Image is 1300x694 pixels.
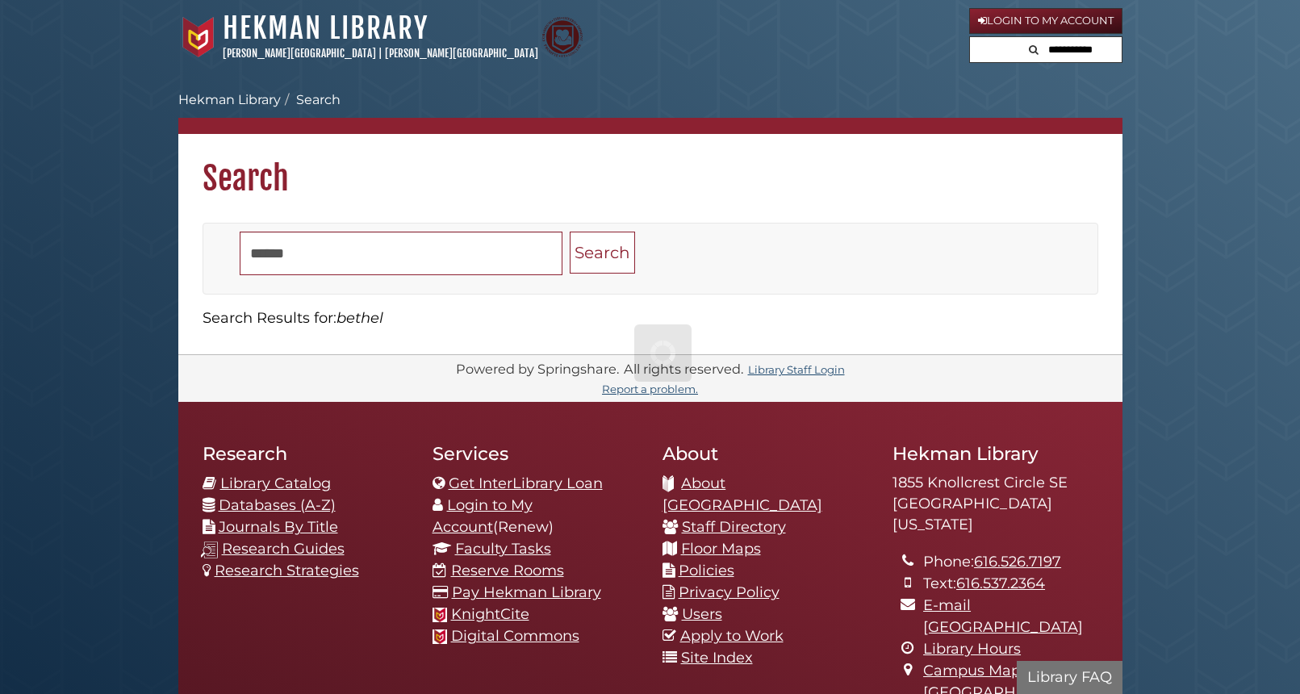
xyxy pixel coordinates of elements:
a: E-mail [GEOGRAPHIC_DATA] [923,596,1083,636]
div: Search Results for: [203,307,1098,329]
div: All rights reserved. [621,361,746,377]
a: Site Index [681,649,753,667]
a: Policies [679,562,734,579]
a: Users [682,605,722,623]
a: Login to My Account [433,496,533,536]
h1: Search [178,134,1122,199]
nav: breadcrumb [178,90,1122,134]
img: research-guides-icon-white_37x37.png [201,541,218,558]
a: Apply to Work [680,627,784,645]
a: Library Staff Login [748,363,845,376]
a: Reserve Rooms [451,562,564,579]
a: Research Strategies [215,562,359,579]
em: bethel [336,309,383,327]
a: 616.537.2364 [956,575,1045,592]
li: (Renew) [433,495,638,538]
a: Library Hours [923,640,1021,658]
div: Powered by Springshare. [454,361,621,377]
a: Staff Directory [682,518,786,536]
a: Privacy Policy [679,583,780,601]
button: Library FAQ [1017,661,1122,694]
a: Report a problem. [602,383,698,395]
a: Pay Hekman Library [452,583,601,601]
i: Search [1029,44,1039,55]
a: [PERSON_NAME][GEOGRAPHIC_DATA] [385,47,538,60]
span: | [378,47,382,60]
a: Get InterLibrary Loan [449,475,603,492]
li: Phone: [923,551,1097,573]
img: Calvin Theological Seminary [542,17,583,57]
img: Working... [650,341,675,366]
button: Search [1024,37,1043,59]
a: Databases (A-Z) [219,496,336,514]
a: Journals By Title [219,518,338,536]
img: Calvin University [178,17,219,57]
a: [PERSON_NAME][GEOGRAPHIC_DATA] [223,47,376,60]
a: Digital Commons [451,627,579,645]
a: Login to My Account [969,8,1122,34]
address: 1855 Knollcrest Circle SE [GEOGRAPHIC_DATA][US_STATE] [892,473,1098,535]
a: 616.526.7197 [974,553,1061,571]
img: Calvin favicon logo [433,608,447,622]
h2: Hekman Library [892,442,1098,465]
a: Research Guides [222,540,345,558]
li: Text: [923,573,1097,595]
li: Search [281,90,341,110]
a: Library Catalog [220,475,331,492]
a: Hekman Library [178,92,281,107]
a: Faculty Tasks [455,540,551,558]
button: Search [570,232,635,274]
h2: Research [203,442,408,465]
img: Calvin favicon logo [433,629,447,644]
h2: Services [433,442,638,465]
a: Floor Maps [681,540,761,558]
h2: About [663,442,868,465]
a: Hekman Library [223,10,428,46]
a: KnightCite [451,605,529,623]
